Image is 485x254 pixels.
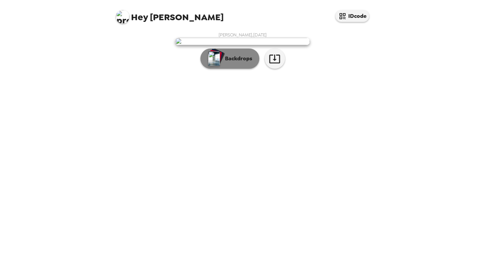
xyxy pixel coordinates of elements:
[200,49,259,69] button: Backdrops
[335,10,369,22] button: IDcode
[175,38,310,45] img: user
[131,11,148,23] span: Hey
[116,10,129,24] img: profile pic
[116,7,224,22] span: [PERSON_NAME]
[222,55,252,63] p: Backdrops
[219,32,267,38] span: [PERSON_NAME] , [DATE]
